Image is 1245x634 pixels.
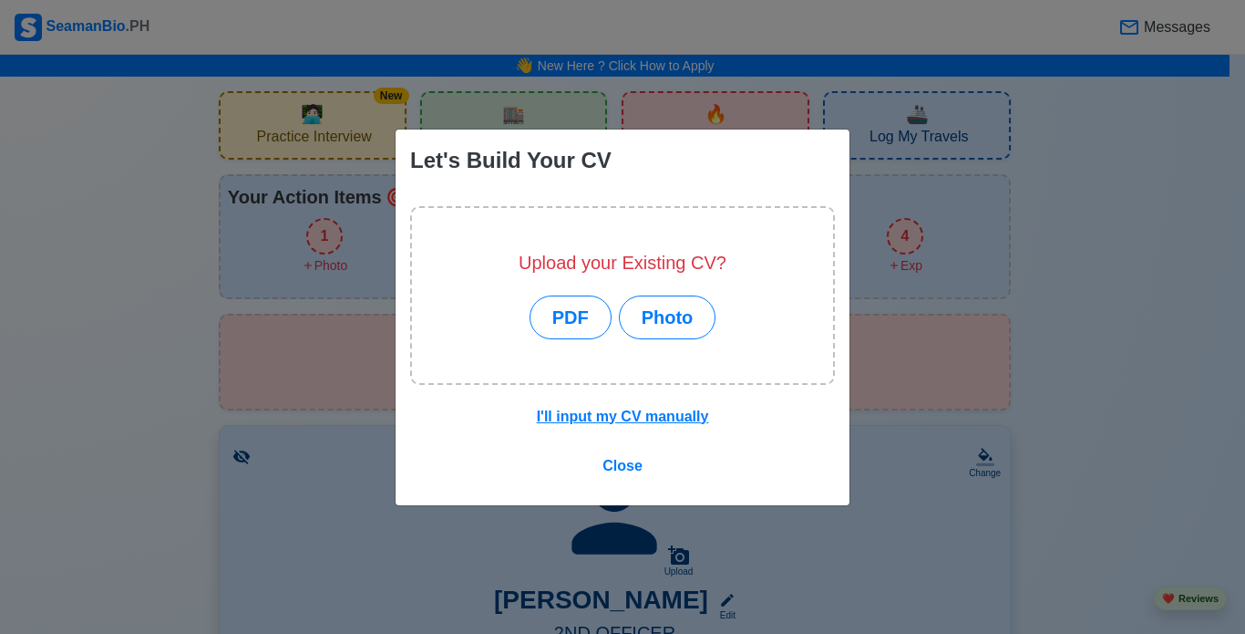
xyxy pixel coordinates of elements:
[537,409,709,424] u: I'll input my CV manually
[591,449,654,483] button: Close
[525,400,721,434] button: I'll input my CV manually
[410,144,612,177] div: Let's Build Your CV
[530,296,612,339] button: PDF
[619,296,716,339] button: Photo
[519,252,726,274] h5: Upload your Existing CV?
[602,458,643,473] span: Close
